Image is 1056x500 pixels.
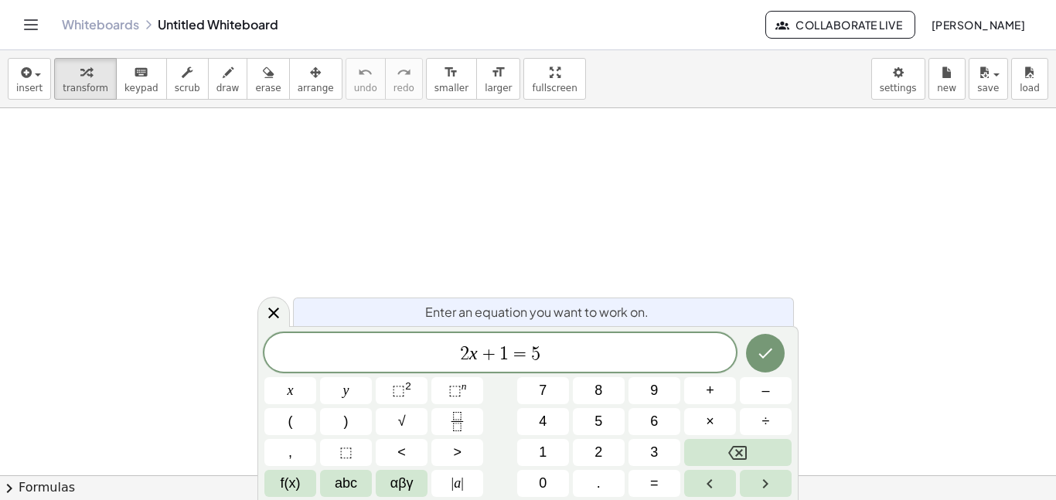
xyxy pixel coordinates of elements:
[628,470,680,497] button: Equals
[255,83,281,94] span: erase
[594,380,602,401] span: 8
[398,411,406,432] span: √
[762,411,770,432] span: ÷
[650,442,658,463] span: 3
[740,470,792,497] button: Right arrow
[684,470,736,497] button: Left arrow
[650,473,659,494] span: =
[376,470,428,497] button: Greek alphabet
[539,380,547,401] span: 7
[444,63,458,82] i: format_size
[431,408,483,435] button: Fraction
[746,334,785,372] button: Done
[539,442,547,463] span: 1
[335,473,357,494] span: abc
[485,83,512,94] span: larger
[531,345,540,363] span: 5
[517,408,569,435] button: 4
[977,83,999,94] span: save
[392,383,405,398] span: ⬚
[650,380,658,401] span: 9
[8,58,51,100] button: insert
[880,83,917,94] span: settings
[339,442,353,463] span: ⬚
[288,442,292,463] span: ,
[134,63,148,82] i: keyboard
[539,411,547,432] span: 4
[928,58,966,100] button: new
[264,439,316,466] button: ,
[969,58,1008,100] button: save
[431,377,483,404] button: Superscript
[216,83,240,94] span: draw
[448,383,462,398] span: ⬚
[573,377,625,404] button: 8
[597,473,601,494] span: .
[247,58,289,100] button: erase
[523,58,585,100] button: fullscreen
[19,12,43,37] button: Toggle navigation
[124,83,158,94] span: keypad
[684,408,736,435] button: Times
[434,83,468,94] span: smaller
[393,83,414,94] span: redo
[451,475,455,491] span: |
[289,58,342,100] button: arrange
[397,442,406,463] span: <
[376,377,428,404] button: Squared
[761,380,769,401] span: –
[517,377,569,404] button: 7
[175,83,200,94] span: scrub
[650,411,658,432] span: 6
[346,58,386,100] button: undoundo
[706,380,714,401] span: +
[469,343,478,363] var: x
[264,408,316,435] button: (
[499,345,509,363] span: 1
[425,303,649,321] span: Enter an equation you want to work on.
[405,380,411,392] sup: 2
[453,442,462,463] span: >
[63,83,108,94] span: transform
[358,63,373,82] i: undo
[116,58,167,100] button: keyboardkeypad
[298,83,334,94] span: arrange
[461,475,464,491] span: |
[288,411,293,432] span: (
[281,473,301,494] span: f(x)
[208,58,248,100] button: draw
[594,411,602,432] span: 5
[706,411,714,432] span: ×
[431,470,483,497] button: Absolute value
[320,470,372,497] button: Alphabet
[320,439,372,466] button: Placeholder
[460,345,469,363] span: 2
[431,439,483,466] button: Greater than
[628,439,680,466] button: 3
[509,345,531,363] span: =
[937,83,956,94] span: new
[491,63,506,82] i: format_size
[573,408,625,435] button: 5
[320,377,372,404] button: y
[376,439,428,466] button: Less than
[54,58,117,100] button: transform
[264,377,316,404] button: x
[517,470,569,497] button: 0
[426,58,477,100] button: format_sizesmaller
[476,58,520,100] button: format_sizelarger
[264,470,316,497] button: Functions
[740,377,792,404] button: Minus
[628,408,680,435] button: 6
[451,473,464,494] span: a
[684,439,792,466] button: Backspace
[166,58,209,100] button: scrub
[478,345,500,363] span: +
[462,380,467,392] sup: n
[918,11,1037,39] button: [PERSON_NAME]
[517,439,569,466] button: 1
[594,442,602,463] span: 2
[532,83,577,94] span: fullscreen
[376,408,428,435] button: Square root
[539,473,547,494] span: 0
